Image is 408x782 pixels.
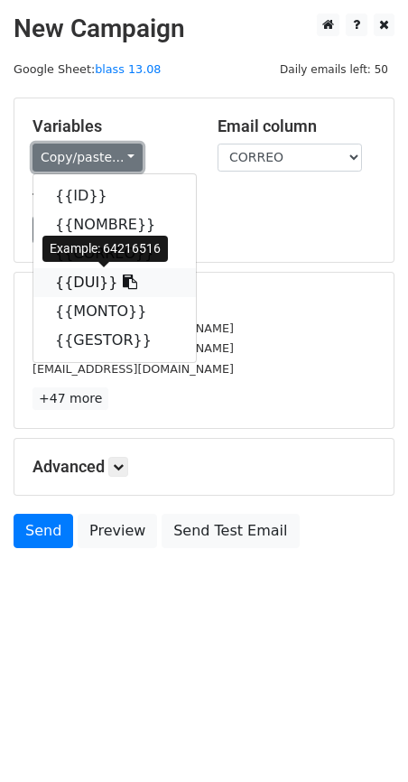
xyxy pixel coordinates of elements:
h5: Advanced [32,457,376,477]
small: [EMAIL_ADDRESS][DOMAIN_NAME] [32,321,234,335]
a: {{ID}} [33,182,196,210]
a: Preview [78,514,157,548]
a: {{CORREO}} [33,239,196,268]
div: Widget de chat [318,695,408,782]
span: Daily emails left: 50 [274,60,394,79]
a: +47 more [32,387,108,410]
a: {{DUI}} [33,268,196,297]
h5: 50 Recipients [32,291,376,311]
div: Example: 64216516 [42,236,168,262]
a: {{NOMBRE}} [33,210,196,239]
a: Send Test Email [162,514,299,548]
small: [EMAIL_ADDRESS][DOMAIN_NAME] [32,362,234,376]
small: [EMAIL_ADDRESS][DOMAIN_NAME] [32,341,234,355]
small: Google Sheet: [14,62,161,76]
a: Send [14,514,73,548]
a: blass 13.08 [95,62,161,76]
a: {{GESTOR}} [33,326,196,355]
a: Copy/paste... [32,144,143,172]
h5: Variables [32,116,190,136]
iframe: Chat Widget [318,695,408,782]
h5: Email column [218,116,376,136]
a: {{MONTO}} [33,297,196,326]
h2: New Campaign [14,14,394,44]
a: Daily emails left: 50 [274,62,394,76]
